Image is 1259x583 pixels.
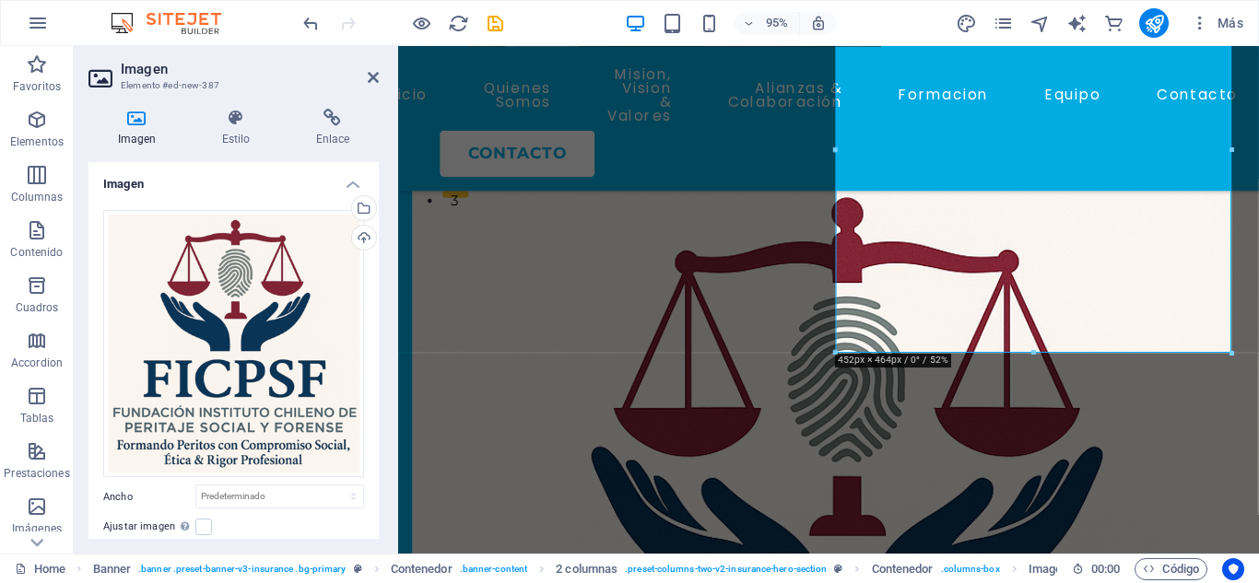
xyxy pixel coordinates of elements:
button: 3 [46,152,74,159]
label: Ajustar imagen [103,516,195,538]
button: save [484,12,506,34]
h4: Enlace [287,109,379,147]
span: Haz clic para seleccionar y doble clic para editar [872,558,934,580]
button: commerce [1102,12,1124,34]
h2: Imagen [121,61,379,77]
button: design [955,12,977,34]
h4: Estilo [193,109,287,147]
button: reload [447,12,469,34]
h3: Elemento #ed-new-387 [121,77,342,94]
button: pages [992,12,1014,34]
p: Elementos [10,134,64,149]
span: Haz clic para seleccionar y doble clic para editar [1029,558,1069,580]
p: Favoritos [13,79,61,94]
span: . banner .preset-banner-v3-insurance .bg-primary [138,558,346,580]
i: Guardar (Ctrl+S) [485,13,506,34]
img: Editor Logo [106,12,244,34]
span: . columns-box [941,558,1000,580]
i: Deshacer: Eliminar elementos (Ctrl+Z) [300,13,322,34]
span: Haz clic para seleccionar y doble clic para editar [556,558,618,580]
span: . preset-columns-two-v2-insurance-hero-section [625,558,827,580]
button: Código [1135,558,1207,580]
h4: Imagen [88,162,379,195]
span: Más [1191,14,1243,32]
p: Cuadros [16,300,59,315]
h4: Imagen [88,109,193,147]
i: Páginas (Ctrl+Alt+S) [993,13,1014,34]
button: 95% [735,12,800,34]
p: Accordion [11,356,63,370]
span: 00 00 [1091,558,1120,580]
a: Haz clic para cancelar la selección y doble clic para abrir páginas [15,558,65,580]
span: : [1104,562,1107,576]
button: undo [300,12,322,34]
span: . banner-content [460,558,527,580]
span: Código [1143,558,1199,580]
p: Imágenes [12,521,62,536]
p: Columnas [11,190,64,204]
button: Usercentrics [1222,558,1244,580]
div: LogoOficial--PBtwyAn0a7QSsuZZ_pTfg.png [103,210,364,478]
h6: 95% [762,12,792,34]
i: Navegador [1030,13,1051,34]
i: Al redimensionar, ajustar el nivel de zoom automáticamente para ajustarse al dispositivo elegido. [810,15,827,31]
p: Prestaciones [4,466,69,481]
nav: breadcrumb [93,558,1069,580]
button: text_generator [1065,12,1088,34]
h6: Tiempo de la sesión [1072,558,1121,580]
button: navigator [1029,12,1051,34]
span: Haz clic para seleccionar y doble clic para editar [391,558,453,580]
label: Ancho [103,492,195,502]
i: Este elemento es un preajuste personalizable [834,564,842,574]
p: Contenido [10,245,63,260]
i: AI Writer [1066,13,1088,34]
i: Publicar [1144,13,1165,34]
span: Haz clic para seleccionar y doble clic para editar [93,558,132,580]
i: Este elemento es un preajuste personalizable [354,564,362,574]
p: Tablas [20,411,54,426]
button: publish [1139,8,1169,38]
button: Más [1183,8,1251,38]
